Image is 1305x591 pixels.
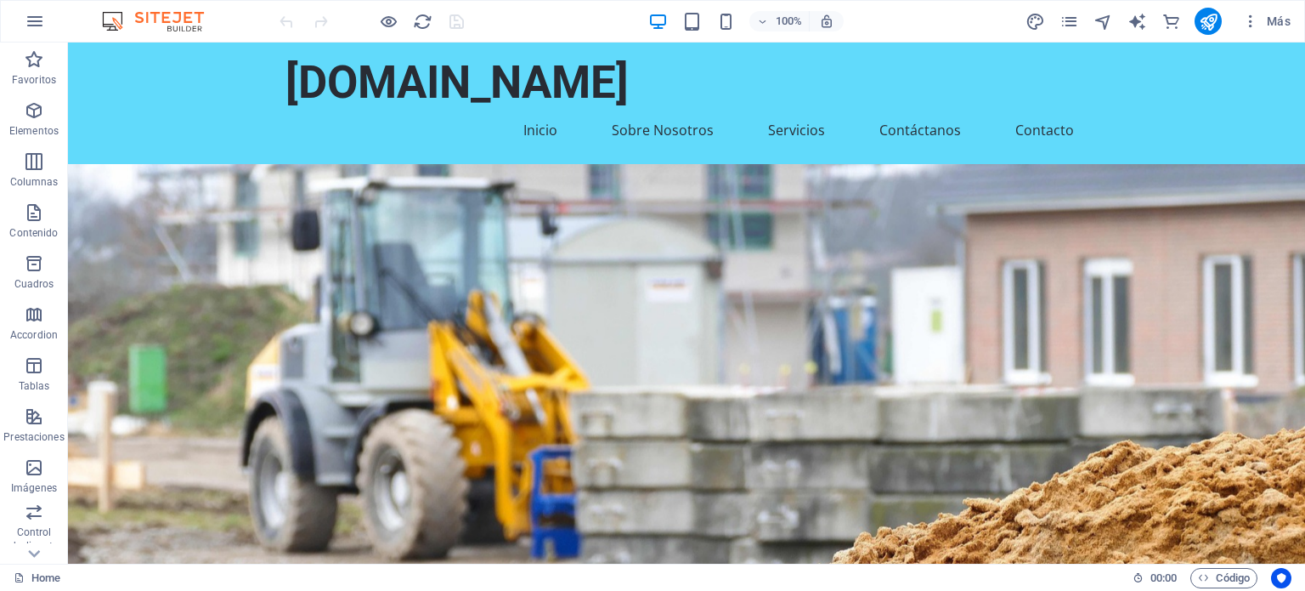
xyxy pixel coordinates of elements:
p: Prestaciones [3,430,64,444]
button: 100% [749,11,810,31]
p: Favoritos [12,73,56,87]
i: AI Writer [1127,12,1147,31]
i: Páginas (Ctrl+Alt+S) [1059,12,1079,31]
p: Elementos [9,124,59,138]
i: Comercio [1161,12,1181,31]
i: Publicar [1199,12,1218,31]
img: Editor Logo [98,11,225,31]
button: Haz clic para salir del modo de previsualización y seguir editando [378,11,398,31]
p: Contenido [9,226,58,240]
p: Cuadros [14,277,54,291]
span: Más [1242,13,1291,30]
i: Diseño (Ctrl+Alt+Y) [1025,12,1045,31]
button: Usercentrics [1271,568,1291,588]
i: Navegador [1093,12,1113,31]
button: commerce [1161,11,1181,31]
span: Código [1198,568,1250,588]
a: Haz clic para cancelar la selección y doble clic para abrir páginas [14,568,60,588]
h6: 100% [775,11,802,31]
button: design [1025,11,1045,31]
button: text_generator [1127,11,1147,31]
p: Imágenes [11,481,57,495]
h6: Tiempo de la sesión [1133,568,1178,588]
i: Al redimensionar, ajustar el nivel de zoom automáticamente para ajustarse al dispositivo elegido. [819,14,834,29]
button: publish [1195,8,1222,35]
button: Código [1190,568,1257,588]
span: : [1162,571,1165,584]
p: Accordion [10,328,58,342]
button: pages [1059,11,1079,31]
i: Volver a cargar página [413,12,432,31]
button: reload [412,11,432,31]
p: Columnas [10,175,59,189]
button: navigator [1093,11,1113,31]
p: Tablas [19,379,50,393]
button: Más [1235,8,1297,35]
span: 00 00 [1150,568,1177,588]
